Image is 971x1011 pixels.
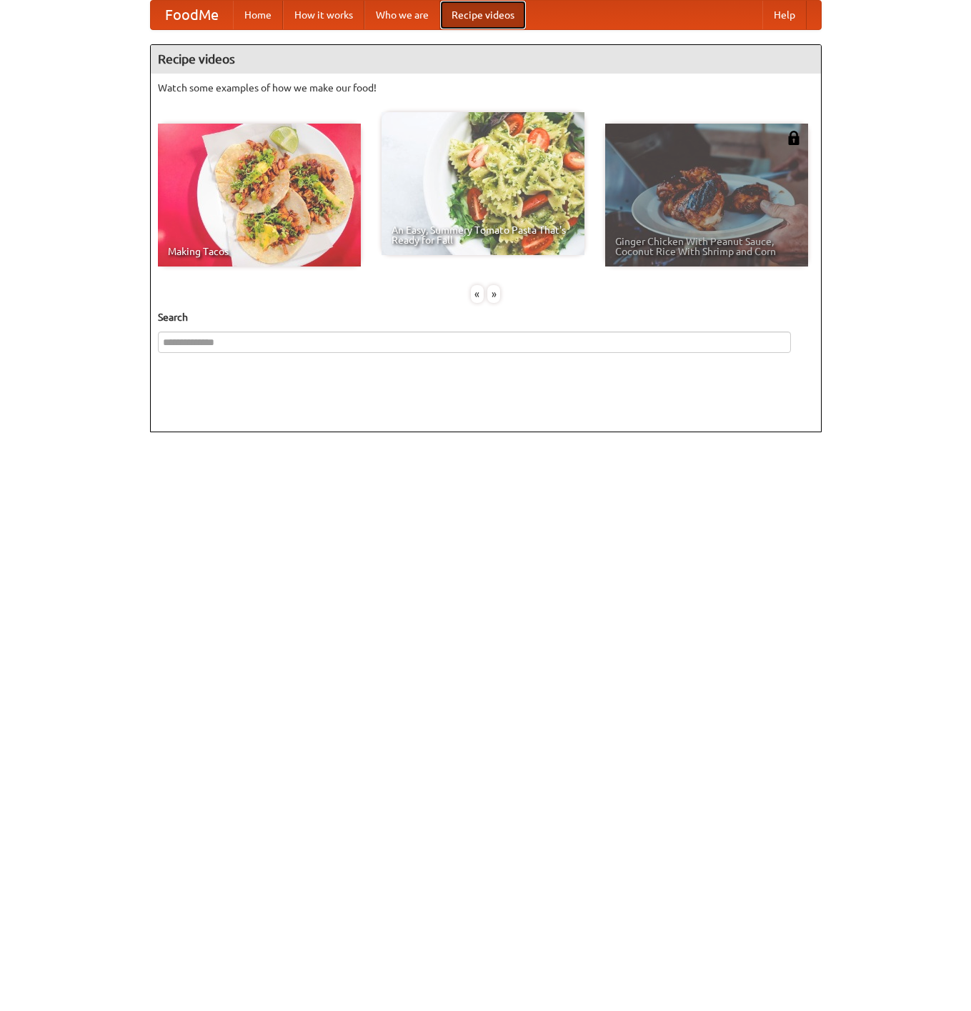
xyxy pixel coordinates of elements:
a: Making Tacos [158,124,361,267]
a: FoodMe [151,1,233,29]
span: An Easy, Summery Tomato Pasta That's Ready for Fall [392,225,574,245]
a: How it works [283,1,364,29]
div: » [487,285,500,303]
img: 483408.png [787,131,801,145]
h5: Search [158,310,814,324]
span: Making Tacos [168,246,351,257]
a: Recipe videos [440,1,526,29]
a: Home [233,1,283,29]
h4: Recipe videos [151,45,821,74]
a: Help [762,1,807,29]
p: Watch some examples of how we make our food! [158,81,814,95]
div: « [471,285,484,303]
a: Who we are [364,1,440,29]
a: An Easy, Summery Tomato Pasta That's Ready for Fall [382,112,584,255]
